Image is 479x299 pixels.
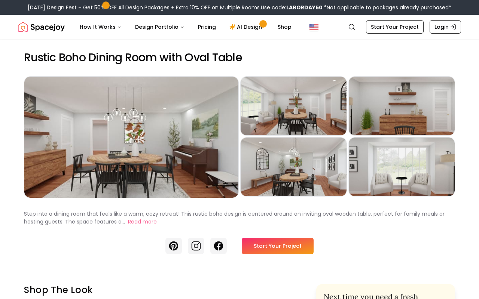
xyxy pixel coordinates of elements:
[18,19,65,34] a: Spacejoy
[24,210,445,225] p: Step into a dining room that feels like a warm, cozy retreat! This rustic boho design is centered...
[223,19,270,34] a: AI Design
[28,4,451,11] div: [DATE] Design Fest – Get 50% OFF All Design Packages + Extra 10% OFF on Multiple Rooms.
[129,19,190,34] button: Design Portfolio
[366,20,424,34] a: Start Your Project
[24,284,301,296] h3: Shop the look
[192,19,222,34] a: Pricing
[18,15,461,39] nav: Global
[74,19,298,34] nav: Main
[74,19,128,34] button: How It Works
[309,22,318,31] img: United States
[261,4,323,11] span: Use code:
[430,20,461,34] a: Login
[323,4,451,11] span: *Not applicable to packages already purchased*
[128,218,157,226] button: Read more
[286,4,323,11] b: LABORDAY50
[272,19,298,34] a: Shop
[18,19,65,34] img: Spacejoy Logo
[242,238,314,254] a: Start Your Project
[24,51,455,64] h2: Rustic Boho Dining Room with Oval Table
